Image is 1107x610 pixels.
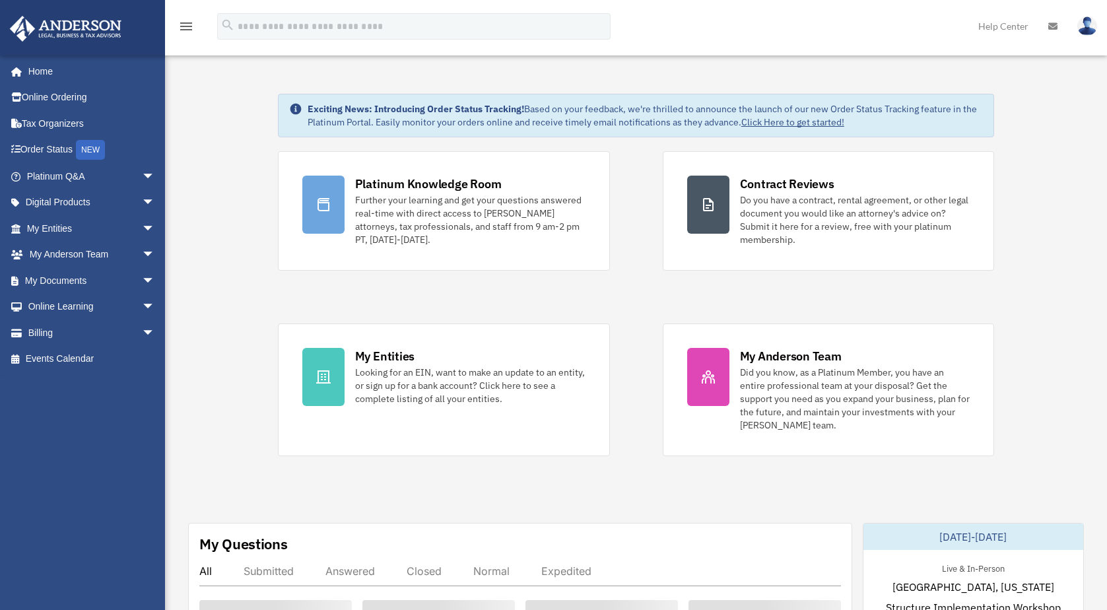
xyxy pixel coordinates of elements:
[142,215,168,242] span: arrow_drop_down
[541,564,591,578] div: Expedited
[244,564,294,578] div: Submitted
[9,137,175,164] a: Order StatusNEW
[325,564,375,578] div: Answered
[142,320,168,347] span: arrow_drop_down
[355,366,586,405] div: Looking for an EIN, want to make an update to an entity, or sign up for a bank account? Click her...
[740,193,970,246] div: Do you have a contract, rental agreement, or other legal document you would like an attorney's ad...
[740,348,842,364] div: My Anderson Team
[178,18,194,34] i: menu
[863,524,1083,550] div: [DATE]-[DATE]
[931,560,1015,574] div: Live & In-Person
[308,103,524,115] strong: Exciting News: Introducing Order Status Tracking!
[76,140,105,160] div: NEW
[663,151,995,271] a: Contract Reviews Do you have a contract, rental agreement, or other legal document you would like...
[9,320,175,346] a: Billingarrow_drop_down
[142,163,168,190] span: arrow_drop_down
[6,16,125,42] img: Anderson Advisors Platinum Portal
[740,366,970,432] div: Did you know, as a Platinum Member, you have an entire professional team at your disposal? Get th...
[355,193,586,246] div: Further your learning and get your questions answered real-time with direct access to [PERSON_NAM...
[9,346,175,372] a: Events Calendar
[9,267,175,294] a: My Documentsarrow_drop_down
[9,163,175,189] a: Platinum Q&Aarrow_drop_down
[278,323,610,456] a: My Entities Looking for an EIN, want to make an update to an entity, or sign up for a bank accoun...
[142,242,168,269] span: arrow_drop_down
[892,579,1054,595] span: [GEOGRAPHIC_DATA], [US_STATE]
[355,176,502,192] div: Platinum Knowledge Room
[142,189,168,217] span: arrow_drop_down
[9,242,175,268] a: My Anderson Teamarrow_drop_down
[473,564,510,578] div: Normal
[9,189,175,216] a: Digital Productsarrow_drop_down
[9,215,175,242] a: My Entitiesarrow_drop_down
[740,176,834,192] div: Contract Reviews
[199,564,212,578] div: All
[308,102,984,129] div: Based on your feedback, we're thrilled to announce the launch of our new Order Status Tracking fe...
[9,110,175,137] a: Tax Organizers
[741,116,844,128] a: Click Here to get started!
[1077,17,1097,36] img: User Pic
[407,564,442,578] div: Closed
[355,348,415,364] div: My Entities
[142,294,168,321] span: arrow_drop_down
[142,267,168,294] span: arrow_drop_down
[663,323,995,456] a: My Anderson Team Did you know, as a Platinum Member, you have an entire professional team at your...
[9,294,175,320] a: Online Learningarrow_drop_down
[178,23,194,34] a: menu
[278,151,610,271] a: Platinum Knowledge Room Further your learning and get your questions answered real-time with dire...
[9,85,175,111] a: Online Ordering
[220,18,235,32] i: search
[9,58,168,85] a: Home
[199,534,288,554] div: My Questions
